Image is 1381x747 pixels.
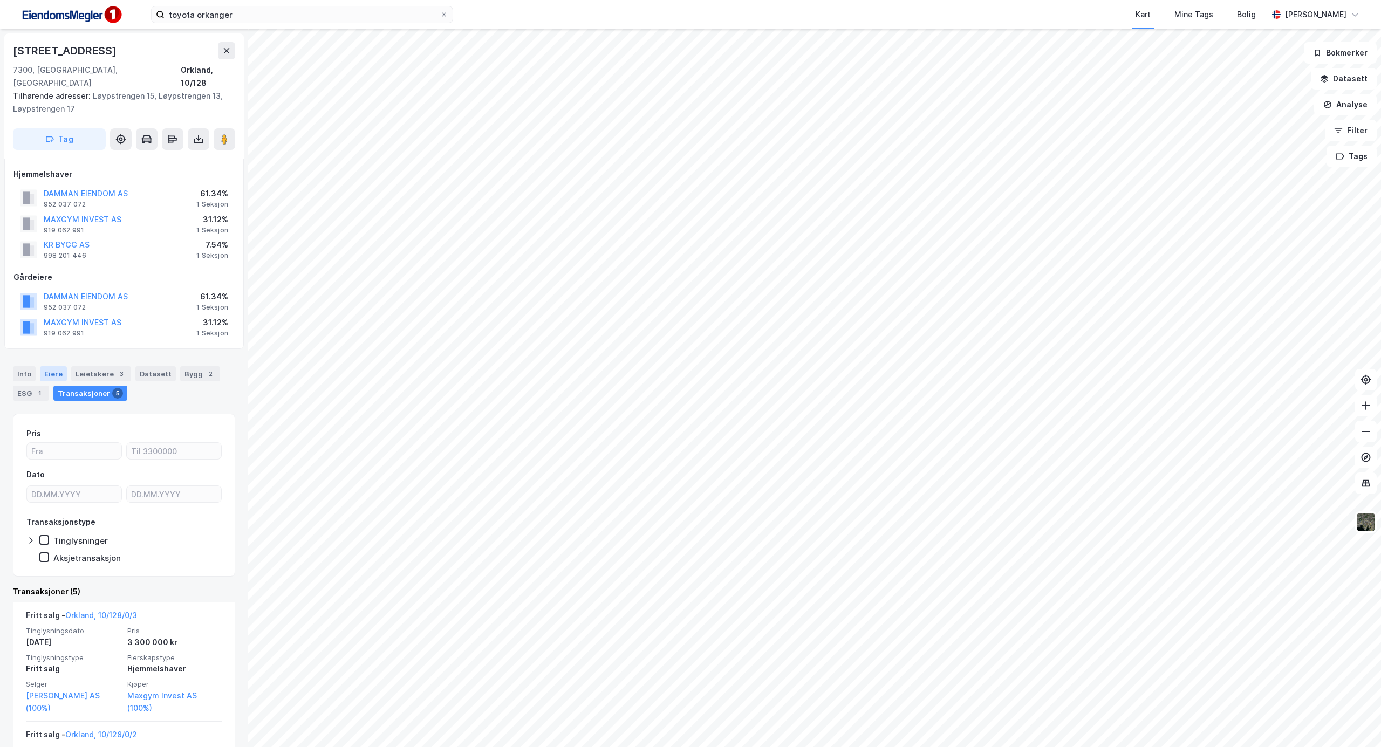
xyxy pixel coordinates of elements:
div: 7300, [GEOGRAPHIC_DATA], [GEOGRAPHIC_DATA] [13,64,181,90]
span: Eierskapstype [127,653,222,662]
div: 1 Seksjon [196,226,228,235]
a: [PERSON_NAME] AS (100%) [26,689,121,715]
div: 919 062 991 [44,226,84,235]
div: 952 037 072 [44,200,86,209]
div: 31.12% [196,213,228,226]
button: Datasett [1311,68,1377,90]
div: Tinglysninger [53,536,108,546]
div: Aksjetransaksjon [53,553,121,563]
input: Til 3300000 [127,443,221,459]
div: Gårdeiere [13,271,235,284]
div: Transaksjoner [53,386,127,401]
div: Datasett [135,366,176,381]
div: 1 Seksjon [196,200,228,209]
div: Hjemmelshaver [127,662,222,675]
button: Analyse [1314,94,1377,115]
input: DD.MM.YYYY [27,486,121,502]
div: Dato [26,468,45,481]
div: 1 Seksjon [196,251,228,260]
button: Tag [13,128,106,150]
div: [STREET_ADDRESS] [13,42,119,59]
div: 1 Seksjon [196,329,228,338]
button: Tags [1327,146,1377,167]
span: Kjøper [127,680,222,689]
div: 1 [34,388,45,399]
a: Orkland, 10/128/0/3 [65,611,137,620]
span: Tilhørende adresser: [13,91,93,100]
div: 952 037 072 [44,303,86,312]
div: ESG [13,386,49,401]
div: 998 201 446 [44,251,86,260]
div: Bolig [1237,8,1256,21]
span: Tinglysningstype [26,653,121,662]
div: Pris [26,427,41,440]
div: 2 [205,368,216,379]
div: Eiere [40,366,67,381]
span: Pris [127,626,222,635]
div: Kart [1136,8,1151,21]
div: [DATE] [26,636,121,649]
div: Fritt salg - [26,728,137,745]
input: Søk på adresse, matrikkel, gårdeiere, leietakere eller personer [165,6,440,23]
a: Maxgym Invest AS (100%) [127,689,222,715]
div: Transaksjonstype [26,516,95,529]
div: Bygg [180,366,220,381]
div: 919 062 991 [44,329,84,338]
input: Fra [27,443,121,459]
div: Orkland, 10/128 [181,64,235,90]
span: Tinglysningsdato [26,626,121,635]
div: [PERSON_NAME] [1285,8,1346,21]
img: F4PB6Px+NJ5v8B7XTbfpPpyloAAAAASUVORK5CYII= [17,3,125,27]
img: 9k= [1356,512,1376,532]
span: Selger [26,680,121,689]
div: Løypstrengen 15, Løypstrengen 13, Løypstrengen 17 [13,90,227,115]
div: Leietakere [71,366,131,381]
div: Fritt salg - [26,609,137,626]
div: Transaksjoner (5) [13,585,235,598]
div: 61.34% [196,187,228,200]
div: 61.34% [196,290,228,303]
div: Info [13,366,36,381]
div: Mine Tags [1174,8,1213,21]
input: DD.MM.YYYY [127,486,221,502]
div: Hjemmelshaver [13,168,235,181]
div: 31.12% [196,316,228,329]
button: Bokmerker [1304,42,1377,64]
div: 3 300 000 kr [127,636,222,649]
div: 1 Seksjon [196,303,228,312]
div: 5 [112,388,123,399]
iframe: Chat Widget [1327,695,1381,747]
div: 7.54% [196,238,228,251]
button: Filter [1325,120,1377,141]
div: 3 [116,368,127,379]
a: Orkland, 10/128/0/2 [65,730,137,739]
div: Fritt salg [26,662,121,675]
